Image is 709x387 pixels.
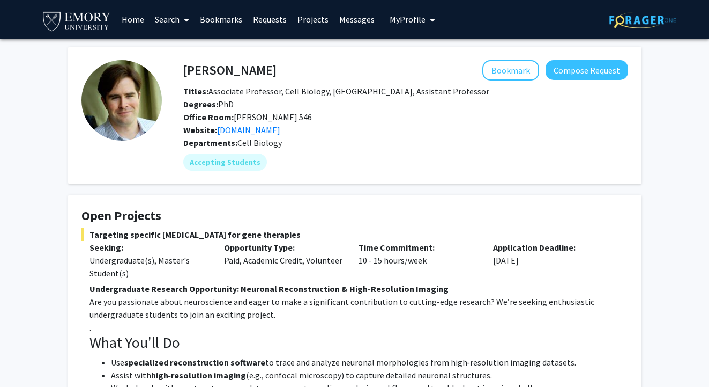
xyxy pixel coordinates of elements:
img: Emory University Logo [41,9,113,33]
mat-chip: Accepting Students [183,154,267,171]
span: PhD [183,99,234,109]
strong: Undergraduate Research Opportunity: Neuronal Reconstruction & High-Resolution Imaging [89,283,449,294]
a: Messages [334,1,380,38]
div: 10 - 15 hours/week [350,241,485,280]
span: Associate Professor, Cell Biology, [GEOGRAPHIC_DATA], Assistant Professor [183,86,489,97]
h4: Open Projects [81,208,628,224]
div: Paid, Academic Credit, Volunteer [216,241,350,280]
li: Use to trace and analyze neuronal morphologies from high‐resolution imaging datasets. [111,356,628,369]
b: Degrees: [183,99,218,109]
p: Application Deadline: [493,241,611,254]
p: Time Commitment: [359,241,477,254]
a: Requests [248,1,292,38]
div: Undergraduate(s), Master's Student(s) [89,254,208,280]
img: ForagerOne Logo [609,12,676,28]
a: Bookmarks [195,1,248,38]
p: Opportunity Type: [224,241,342,254]
a: Projects [292,1,334,38]
a: Home [116,1,150,38]
iframe: Chat [8,339,46,379]
h4: [PERSON_NAME] [183,60,277,80]
img: Profile Picture [81,60,162,141]
li: Assist with (e.g., confocal microscopy) to capture detailed neuronal structures. [111,369,628,382]
b: Office Room: [183,112,234,122]
button: Add Matt Rowan to Bookmarks [482,60,539,81]
b: Website: [183,125,217,135]
button: Compose Request to Matt Rowan [546,60,628,80]
b: Titles: [183,86,208,97]
span: [PERSON_NAME] 546 [183,112,312,122]
span: Cell Biology [237,137,282,148]
a: Search [150,1,195,38]
span: Targeting specific [MEDICAL_DATA] for gene therapies [81,228,628,241]
p: Are you passionate about neuroscience and eager to make a significant contribution to cutting-edg... [89,295,628,321]
span: My Profile [390,14,426,25]
strong: specialized reconstruction software [124,357,265,368]
p: . [89,321,628,334]
div: [DATE] [485,241,620,280]
p: Seeking: [89,241,208,254]
h3: What You'll Do [89,334,628,352]
strong: high‐resolution imaging [151,370,246,381]
a: Opens in a new tab [217,125,280,135]
b: Departments: [183,137,237,148]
